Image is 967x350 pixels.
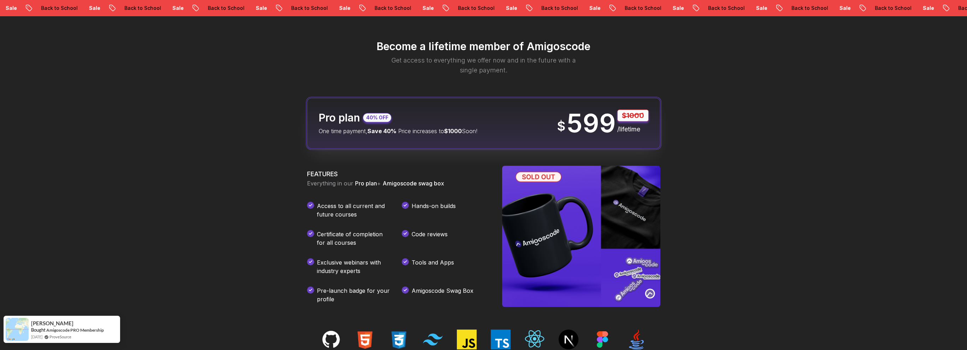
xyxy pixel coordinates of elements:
p: /lifetime [617,124,649,134]
p: Tools and Apps [412,258,454,275]
p: Exclusive webinars with industry experts [317,258,390,275]
p: Certificate of completion for all courses [317,230,390,247]
img: techs tacks [423,330,443,349]
p: Sale [498,5,520,12]
img: techs tacks [389,330,409,349]
p: Sale [665,5,687,12]
p: Back to School [700,5,748,12]
p: Back to School [783,5,831,12]
p: Sale [81,5,104,12]
p: Back to School [116,5,164,12]
p: Back to School [200,5,248,12]
span: $ [557,119,565,133]
p: Back to School [450,5,498,12]
a: ProveSource [49,334,71,340]
p: Amigoscode Swag Box [412,286,473,303]
span: Amigoscode swag box [383,180,444,187]
img: techs tacks [626,330,646,349]
p: 599 [567,111,616,136]
p: Sale [164,5,187,12]
span: $1000 [444,127,462,135]
p: 40% OFF [366,114,388,121]
img: Amigoscode SwagBox [502,166,660,307]
p: Sale [748,5,771,12]
p: Sale [331,5,354,12]
p: Code reviews [412,230,448,247]
span: [PERSON_NAME] [31,320,73,326]
p: Sale [248,5,270,12]
p: $1000 [617,109,649,121]
span: Bought [31,327,46,333]
p: Back to School [533,5,581,12]
img: techs tacks [355,330,375,349]
p: Back to School [617,5,665,12]
img: techs tacks [559,330,578,349]
img: provesource social proof notification image [6,318,29,341]
p: Sale [831,5,854,12]
img: techs tacks [491,330,511,349]
p: Back to School [33,5,81,12]
p: One time payment, Price increases to Soon! [319,127,477,135]
p: Back to School [867,5,915,12]
img: techs tacks [457,330,477,349]
p: Access to all current and future courses [317,202,390,219]
img: techs tacks [525,330,544,349]
img: techs tacks [321,330,341,349]
p: Hands-on builds [412,202,456,219]
p: Sale [414,5,437,12]
span: Save 40% [367,127,396,135]
p: Sale [915,5,937,12]
p: Back to School [283,5,331,12]
a: Amigoscode PRO Membership [46,327,104,333]
p: Sale [581,5,604,12]
p: Pre-launch badge for your profile [317,286,390,303]
span: Pro plan [355,180,377,187]
span: [DATE] [31,334,42,340]
img: techs tacks [592,330,612,349]
h2: Become a lifetime member of Amigoscode [272,40,696,53]
p: Everything in our + [307,179,485,188]
p: Get access to everything we offer now and in the future with a single payment. [382,55,585,75]
p: Back to School [366,5,414,12]
h3: FEATURES [307,169,485,179]
h2: Pro plan [319,111,360,124]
